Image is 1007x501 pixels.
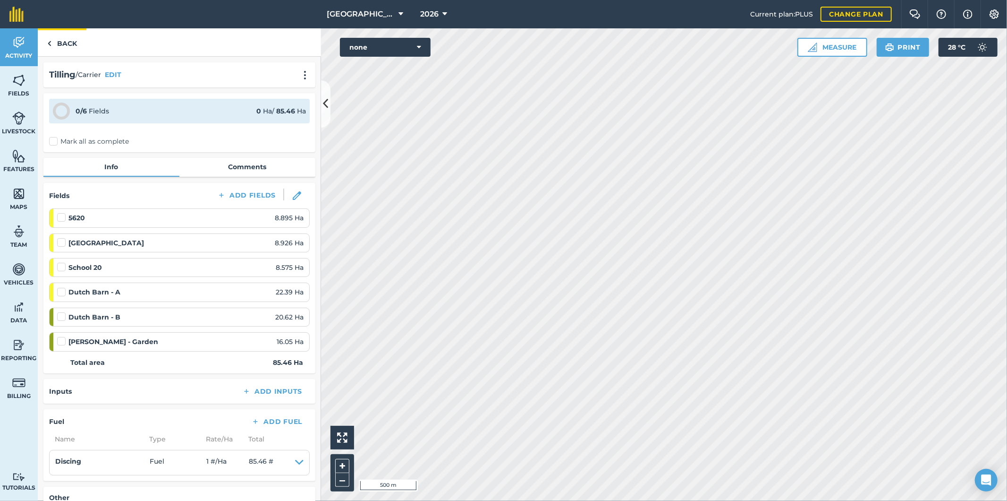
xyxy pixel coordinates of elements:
img: svg+xml;base64,PHN2ZyB4bWxucz0iaHR0cDovL3d3dy53My5vcmcvMjAwMC9zdmciIHdpZHRoPSI5IiBoZWlnaHQ9IjI0Ii... [47,38,51,49]
img: svg+xml;base64,PHN2ZyB4bWxucz0iaHR0cDovL3d3dy53My5vcmcvMjAwMC9zdmciIHdpZHRoPSIxOSIgaGVpZ2h0PSIyNC... [885,42,894,53]
button: 28 °C [939,38,998,57]
button: Add Inputs [235,385,310,398]
span: 2026 [420,9,439,20]
div: Ha / Ha [256,106,306,116]
img: svg+xml;base64,PD94bWwgdmVyc2lvbj0iMS4wIiBlbmNvZGluZz0idXRmLTgiPz4KPCEtLSBHZW5lcmF0b3I6IEFkb2JlIE... [12,35,25,50]
h4: Fields [49,190,69,201]
strong: 5620 [68,213,85,223]
span: 28 ° C [948,38,965,57]
img: svg+xml;base64,PD94bWwgdmVyc2lvbj0iMS4wIiBlbmNvZGluZz0idXRmLTgiPz4KPCEtLSBHZW5lcmF0b3I6IEFkb2JlIE... [12,262,25,276]
span: 85.46 # [249,456,273,469]
a: Comments [179,158,315,176]
img: Ruler icon [808,43,817,52]
a: Info [43,158,179,176]
img: svg+xml;base64,PHN2ZyB4bWxucz0iaHR0cDovL3d3dy53My5vcmcvMjAwMC9zdmciIHdpZHRoPSI1NiIgaGVpZ2h0PSI2MC... [12,149,25,163]
span: 16.05 Ha [277,337,304,347]
strong: 85.46 Ha [273,357,303,368]
img: A question mark icon [936,9,947,19]
button: Measure [797,38,867,57]
button: EDIT [105,69,121,80]
strong: 0 [256,107,261,115]
span: 1 # / Ha [206,456,249,469]
span: Name [49,434,144,444]
span: Type [144,434,200,444]
img: A cog icon [989,9,1000,19]
img: svg+xml;base64,PHN2ZyB4bWxucz0iaHR0cDovL3d3dy53My5vcmcvMjAwMC9zdmciIHdpZHRoPSIyMCIgaGVpZ2h0PSIyNC... [299,70,311,80]
img: svg+xml;base64,PD94bWwgdmVyc2lvbj0iMS4wIiBlbmNvZGluZz0idXRmLTgiPz4KPCEtLSBHZW5lcmF0b3I6IEFkb2JlIE... [12,225,25,239]
img: Four arrows, one pointing top left, one top right, one bottom right and the last bottom left [337,432,347,443]
img: svg+xml;base64,PHN2ZyB3aWR0aD0iMTgiIGhlaWdodD0iMTgiIHZpZXdCb3g9IjAgMCAxOCAxOCIgZmlsbD0ibm9uZSIgeG... [293,191,301,200]
span: Rate/ Ha [200,434,243,444]
button: Add Fuel [244,415,310,428]
img: svg+xml;base64,PD94bWwgdmVyc2lvbj0iMS4wIiBlbmNvZGluZz0idXRmLTgiPz4KPCEtLSBHZW5lcmF0b3I6IEFkb2JlIE... [12,111,25,125]
a: Change plan [821,7,892,22]
img: svg+xml;base64,PD94bWwgdmVyc2lvbj0iMS4wIiBlbmNvZGluZz0idXRmLTgiPz4KPCEtLSBHZW5lcmF0b3I6IEFkb2JlIE... [12,338,25,352]
a: Back [38,28,86,56]
img: svg+xml;base64,PD94bWwgdmVyc2lvbj0iMS4wIiBlbmNvZGluZz0idXRmLTgiPz4KPCEtLSBHZW5lcmF0b3I6IEFkb2JlIE... [12,473,25,482]
img: Two speech bubbles overlapping with the left bubble in the forefront [909,9,921,19]
span: Fuel [150,456,206,469]
summary: DiscingFuel1 #/Ha85.46 # [55,456,304,469]
h4: Inputs [49,386,72,397]
img: svg+xml;base64,PD94bWwgdmVyc2lvbj0iMS4wIiBlbmNvZGluZz0idXRmLTgiPz4KPCEtLSBHZW5lcmF0b3I6IEFkb2JlIE... [12,300,25,314]
span: Total [243,434,264,444]
button: – [335,473,349,487]
h4: Fuel [49,416,64,427]
span: 8.895 Ha [275,213,304,223]
span: [GEOGRAPHIC_DATA] [327,9,395,20]
img: svg+xml;base64,PHN2ZyB4bWxucz0iaHR0cDovL3d3dy53My5vcmcvMjAwMC9zdmciIHdpZHRoPSI1NiIgaGVpZ2h0PSI2MC... [12,73,25,87]
span: 8.926 Ha [275,238,304,248]
span: / Carrier [76,69,101,80]
div: Open Intercom Messenger [975,469,998,492]
button: Add Fields [210,189,283,202]
strong: Dutch Barn - A [68,287,120,297]
strong: [GEOGRAPHIC_DATA] [68,238,144,248]
img: svg+xml;base64,PHN2ZyB4bWxucz0iaHR0cDovL3d3dy53My5vcmcvMjAwMC9zdmciIHdpZHRoPSIxNyIgaGVpZ2h0PSIxNy... [963,9,973,20]
strong: Dutch Barn - B [68,312,120,322]
span: 20.62 Ha [275,312,304,322]
button: + [335,459,349,473]
strong: Total area [70,357,105,368]
strong: [PERSON_NAME] - Garden [68,337,158,347]
span: Current plan : PLUS [750,9,813,19]
span: 8.575 Ha [276,262,304,273]
h2: Tilling [49,68,76,82]
button: Print [877,38,930,57]
img: fieldmargin Logo [9,7,24,22]
strong: 85.46 [276,107,295,115]
img: svg+xml;base64,PD94bWwgdmVyc2lvbj0iMS4wIiBlbmNvZGluZz0idXRmLTgiPz4KPCEtLSBHZW5lcmF0b3I6IEFkb2JlIE... [973,38,992,57]
img: svg+xml;base64,PD94bWwgdmVyc2lvbj0iMS4wIiBlbmNvZGluZz0idXRmLTgiPz4KPCEtLSBHZW5lcmF0b3I6IEFkb2JlIE... [12,376,25,390]
button: none [340,38,431,57]
strong: School 20 [68,262,102,273]
img: svg+xml;base64,PHN2ZyB4bWxucz0iaHR0cDovL3d3dy53My5vcmcvMjAwMC9zdmciIHdpZHRoPSI1NiIgaGVpZ2h0PSI2MC... [12,187,25,201]
label: Mark all as complete [49,137,129,147]
h4: Discing [55,456,150,466]
span: 22.39 Ha [276,287,304,297]
strong: 0 / 6 [76,107,87,115]
div: Fields [76,106,109,116]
